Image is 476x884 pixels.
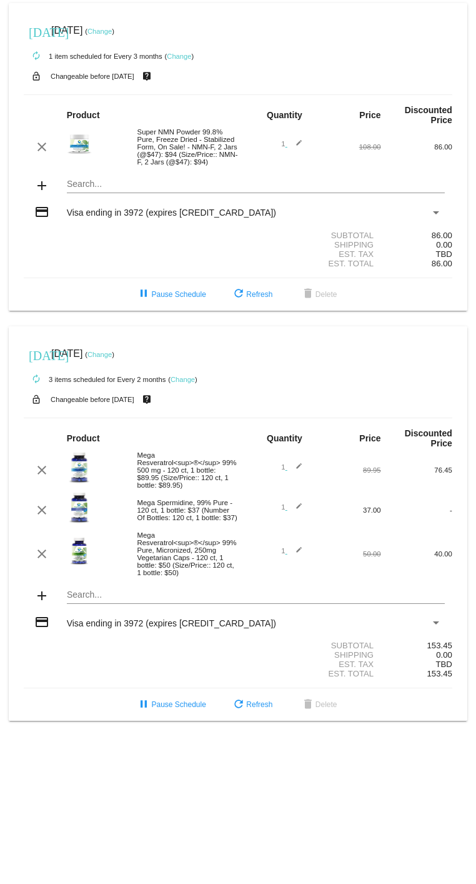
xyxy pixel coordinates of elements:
[165,53,194,60] small: ( )
[287,139,302,154] mat-icon: edit
[34,546,49,561] mat-icon: clear
[24,376,166,383] small: 3 items scheduled for Every 2 months
[34,178,49,193] mat-icon: add
[67,492,92,527] img: Spermidine-bottle.jpg
[309,550,380,558] div: 50.00
[359,433,380,443] strong: Price
[34,503,49,518] mat-icon: clear
[290,693,347,716] button: Delete
[435,249,452,259] span: TBD
[67,433,100,443] strong: Product
[300,700,337,709] span: Delete
[24,53,162,60] small: 1 item scheduled for Every 3 months
[281,463,302,471] span: 1
[238,669,381,678] div: Est. Total
[436,650,452,660] span: 0.00
[231,698,246,713] mat-icon: refresh
[167,53,191,60] a: Change
[67,537,92,570] img: 250-mg-capsules.png
[281,503,302,511] span: 1
[67,590,445,600] input: Search...
[34,139,49,154] mat-icon: clear
[136,698,151,713] mat-icon: pause
[34,204,49,219] mat-icon: credit_card
[290,283,347,306] button: Delete
[359,110,380,120] strong: Price
[131,128,238,166] div: Super NMN Powder 99.8% Pure, Freeze Dried - Stabilized Form, On Sale! - NMN-F, 2 Jars (@$47): $94...
[51,396,134,403] small: Changeable before [DATE]
[238,650,381,660] div: Shipping
[287,503,302,518] mat-icon: edit
[67,208,442,218] mat-select: Payment Method
[287,546,302,561] mat-icon: edit
[29,49,44,64] mat-icon: autorenew
[34,463,49,478] mat-icon: clear
[29,68,44,84] mat-icon: lock_open
[287,463,302,478] mat-icon: edit
[405,428,452,448] strong: Discounted Price
[126,693,216,716] button: Pause Schedule
[238,240,381,249] div: Shipping
[51,73,134,80] small: Changeable before [DATE]
[87,351,112,358] a: Change
[381,466,452,474] div: 76.45
[136,700,206,709] span: Pause Schedule
[67,134,92,158] img: nicotinamide-new.png
[139,68,154,84] mat-icon: live_help
[300,698,315,713] mat-icon: delete
[238,249,381,259] div: Est. Tax
[405,105,452,125] strong: Discounted Price
[29,347,44,362] mat-icon: [DATE]
[238,660,381,669] div: Est. Tax
[300,290,337,299] span: Delete
[29,372,44,387] mat-icon: autorenew
[267,433,302,443] strong: Quantity
[309,143,380,151] div: 108.00
[131,451,238,489] div: Mega Resveratrol<sup>®</sup> 99% 500 mg - 120 ct, 1 bottle: $89.95 (Size/Price:: 120 ct, 1 bottle...
[300,287,315,302] mat-icon: delete
[168,376,197,383] small: ( )
[435,660,452,669] span: TBD
[131,531,238,576] div: Mega Resveratrol<sup>®</sup> 99% Pure, Micronized, 250mg Vegetarian Caps - 120 ct, 1 bottle: $50 ...
[231,287,246,302] mat-icon: refresh
[221,283,282,306] button: Refresh
[267,110,302,120] strong: Quantity
[381,231,452,240] div: 86.00
[131,499,238,521] div: Mega Spermidine, 99% Pure - 120 ct, 1 bottle: $37 (Number Of Bottles: 120 ct, 1 bottle: $37)
[136,290,206,299] span: Pause Schedule
[432,259,452,268] span: 86.00
[427,669,452,678] span: 153.45
[309,506,380,514] div: 37.00
[85,351,114,358] small: ( )
[34,588,49,603] mat-icon: add
[34,615,49,630] mat-icon: credit_card
[436,240,452,249] span: 0.00
[136,287,151,302] mat-icon: pause
[67,452,92,487] img: MEGA-500-BOTTLE-NEW.jpg
[281,140,302,148] span: 1
[381,550,452,558] div: 40.00
[281,547,302,555] span: 1
[171,376,195,383] a: Change
[67,618,276,628] span: Visa ending in 3972 (expires [CREDIT_CARD_DATA])
[238,259,381,268] div: Est. Total
[381,143,452,151] div: 86.00
[67,208,276,218] span: Visa ending in 3972 (expires [CREDIT_CARD_DATA])
[29,391,44,408] mat-icon: lock_open
[381,641,452,650] div: 153.45
[85,28,114,35] small: ( )
[126,283,216,306] button: Pause Schedule
[238,641,381,650] div: Subtotal
[67,179,445,189] input: Search...
[381,506,452,514] div: -
[221,693,282,716] button: Refresh
[87,28,112,35] a: Change
[238,231,381,240] div: Subtotal
[309,466,380,474] div: 89.95
[67,618,442,628] mat-select: Payment Method
[231,700,272,709] span: Refresh
[139,391,154,408] mat-icon: live_help
[67,110,100,120] strong: Product
[29,24,44,39] mat-icon: [DATE]
[231,290,272,299] span: Refresh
